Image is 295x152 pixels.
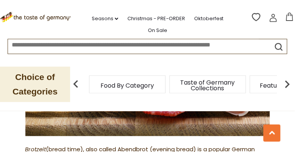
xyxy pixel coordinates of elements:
a: Seasons [92,14,118,23]
a: On Sale [148,26,168,35]
a: Taste of Germany Collections [177,80,238,91]
img: next arrow [280,77,295,92]
img: previous arrow [68,77,83,92]
a: Christmas - PRE-ORDER [127,14,185,23]
a: Food By Category [100,83,154,88]
a: Oktoberfest [194,14,224,23]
